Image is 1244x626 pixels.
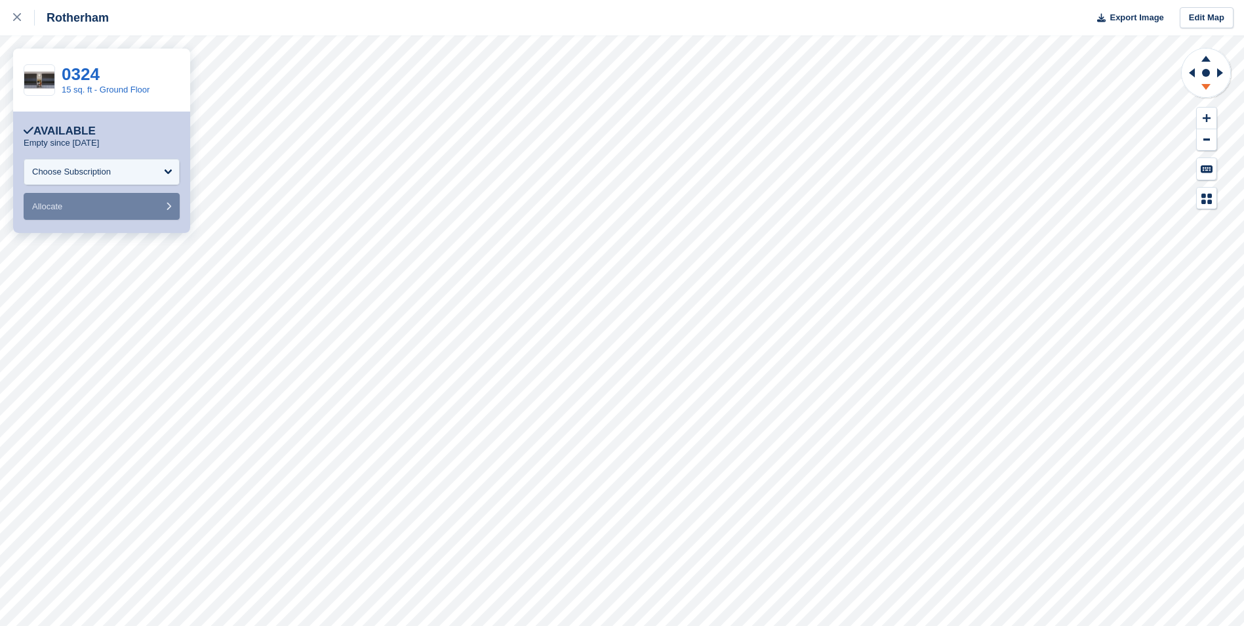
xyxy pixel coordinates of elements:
button: Map Legend [1197,188,1216,209]
button: Keyboard Shortcuts [1197,158,1216,180]
a: Edit Map [1180,7,1234,29]
p: Empty since [DATE] [24,138,99,148]
span: Export Image [1110,11,1163,24]
div: Choose Subscription [32,165,111,178]
img: 15%20SQ.FT.jpg [24,72,54,89]
button: Zoom In [1197,108,1216,129]
button: Allocate [24,193,180,220]
button: Export Image [1089,7,1164,29]
a: 0324 [62,64,100,84]
button: Zoom Out [1197,129,1216,151]
a: 15 sq. ft - Ground Floor [62,85,150,94]
div: Available [24,125,96,138]
span: Allocate [32,201,62,211]
div: Rotherham [35,10,109,26]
